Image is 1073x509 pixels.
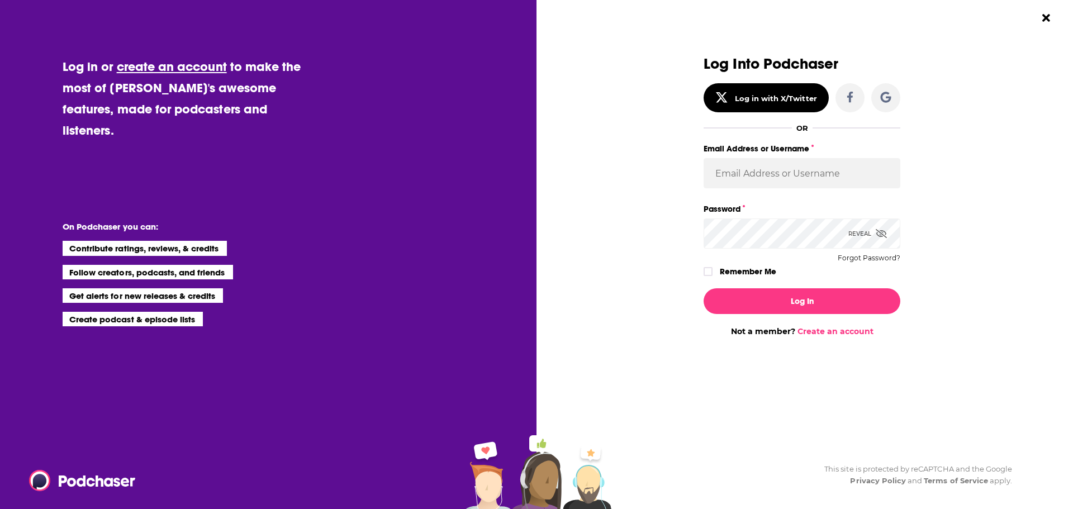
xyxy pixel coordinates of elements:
[1036,7,1057,28] button: Close Button
[796,123,808,132] div: OR
[704,326,900,336] div: Not a member?
[63,241,227,255] li: Contribute ratings, reviews, & credits
[63,312,203,326] li: Create podcast & episode lists
[704,83,829,112] button: Log in with X/Twitter
[704,158,900,188] input: Email Address or Username
[815,463,1012,487] div: This site is protected by reCAPTCHA and the Google and apply.
[735,94,817,103] div: Log in with X/Twitter
[63,265,233,279] li: Follow creators, podcasts, and friends
[63,288,223,303] li: Get alerts for new releases & credits
[704,288,900,314] button: Log In
[850,476,906,485] a: Privacy Policy
[924,476,988,485] a: Terms of Service
[63,221,286,232] li: On Podchaser you can:
[704,202,900,216] label: Password
[29,470,136,491] img: Podchaser - Follow, Share and Rate Podcasts
[704,56,900,72] h3: Log Into Podchaser
[838,254,900,262] button: Forgot Password?
[797,326,873,336] a: Create an account
[848,218,887,249] div: Reveal
[29,470,127,491] a: Podchaser - Follow, Share and Rate Podcasts
[117,59,227,74] a: create an account
[720,264,776,279] label: Remember Me
[704,141,900,156] label: Email Address or Username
